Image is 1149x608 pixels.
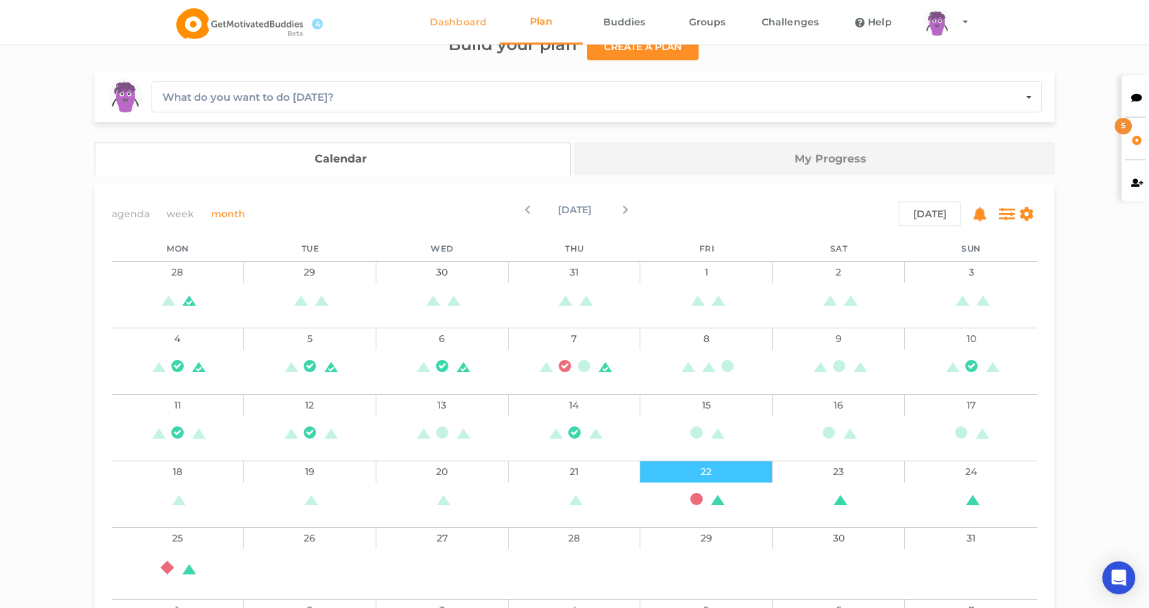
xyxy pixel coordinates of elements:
div: Open Intercom Messenger [1102,561,1135,594]
div: Sun [905,236,1037,261]
div: 27 [376,527,509,549]
div: 17 [905,394,1037,416]
div: 30 [773,527,905,549]
div: 25 [112,527,244,549]
div: 9 [773,328,905,350]
div: 24 [905,461,1037,483]
div: 10 [905,328,1037,350]
div: 12 [244,394,376,416]
div: 3 [905,261,1037,283]
div: 19 [244,461,376,483]
div: 1 [640,261,773,283]
div: 30 [376,261,509,283]
div: 16 [773,394,905,416]
a: Calendar [95,143,571,175]
div: 7 [509,328,641,350]
div: 23 [773,461,905,483]
div: 28 [112,261,244,283]
div: 5 [1115,118,1132,134]
a: My Progress [574,143,1054,175]
div: Thu [509,236,641,261]
div: 21 [509,461,641,483]
div: Wed [376,236,509,261]
div: 31 [509,261,641,283]
div: 28 [509,527,641,549]
span: week [167,206,194,222]
div: 2 [773,261,905,283]
div: 15 [640,394,773,416]
div: 5 [244,328,376,350]
div: 6 [376,328,509,350]
div: Mon [112,236,244,261]
div: 29 [640,527,773,549]
div: [DATE] [420,202,729,226]
div: 8 [640,328,773,350]
button: Create a plan [587,33,699,60]
div: 22 [640,461,773,483]
span: 4 [312,19,323,29]
div: Fri [640,236,773,261]
div: 13 [376,394,509,416]
div: 4 [112,328,244,350]
div: 14 [509,394,641,416]
div: 29 [244,261,376,283]
span: agenda [112,206,149,222]
div: 18 [112,461,244,483]
div: 31 [905,527,1037,549]
div: Tue [244,236,376,261]
span: month [211,206,245,222]
div: 11 [112,394,244,416]
div: 26 [244,527,376,549]
div: Sat [773,236,905,261]
button: [DATE] [899,202,961,226]
div: 20 [376,461,509,483]
div: What do you want to do [DATE]? [162,89,334,106]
